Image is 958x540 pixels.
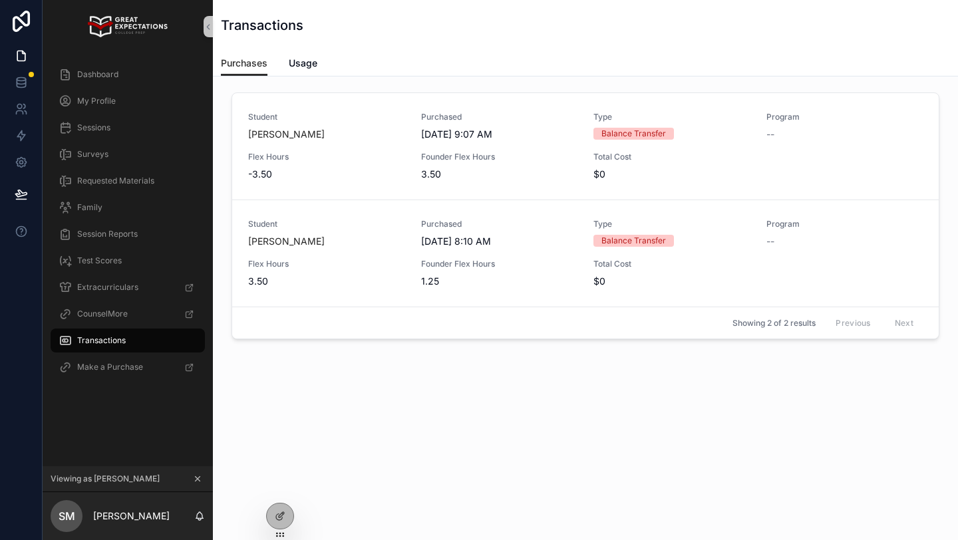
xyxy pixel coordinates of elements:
[766,219,923,229] span: Program
[421,259,578,269] span: Founder Flex Hours
[77,149,108,160] span: Surveys
[221,57,267,70] span: Purchases
[51,196,205,219] a: Family
[221,51,267,76] a: Purchases
[421,219,578,229] span: Purchased
[51,302,205,326] a: CounselMore
[51,249,205,273] a: Test Scores
[77,362,143,372] span: Make a Purchase
[77,122,110,133] span: Sessions
[77,335,126,346] span: Transactions
[421,275,578,288] span: 1.25
[77,282,138,293] span: Extracurriculars
[77,229,138,239] span: Session Reports
[593,152,750,162] span: Total Cost
[248,259,405,269] span: Flex Hours
[248,275,405,288] span: 3.50
[77,255,122,266] span: Test Scores
[593,275,750,288] span: $0
[248,112,405,122] span: Student
[51,142,205,166] a: Surveys
[93,509,170,523] p: [PERSON_NAME]
[421,112,578,122] span: Purchased
[51,89,205,113] a: My Profile
[51,169,205,193] a: Requested Materials
[51,473,160,484] span: Viewing as [PERSON_NAME]
[601,128,666,140] div: Balance Transfer
[77,309,128,319] span: CounselMore
[88,16,167,37] img: App logo
[289,51,317,78] a: Usage
[421,152,578,162] span: Founder Flex Hours
[51,63,205,86] a: Dashboard
[77,202,102,213] span: Family
[732,318,816,329] span: Showing 2 of 2 results
[593,259,750,269] span: Total Cost
[248,128,325,141] a: [PERSON_NAME]
[77,176,154,186] span: Requested Materials
[248,219,405,229] span: Student
[593,112,750,122] span: Type
[421,128,578,141] span: [DATE] 9:07 AM
[51,355,205,379] a: Make a Purchase
[248,168,405,181] span: -3.50
[601,235,666,247] div: Balance Transfer
[51,329,205,352] a: Transactions
[77,69,118,80] span: Dashboard
[593,219,750,229] span: Type
[51,222,205,246] a: Session Reports
[766,112,923,122] span: Program
[593,168,750,181] span: $0
[43,53,213,396] div: scrollable content
[248,235,325,248] a: [PERSON_NAME]
[289,57,317,70] span: Usage
[248,152,405,162] span: Flex Hours
[221,16,303,35] h1: Transactions
[77,96,116,106] span: My Profile
[766,128,774,141] span: --
[766,235,774,248] span: --
[59,508,75,524] span: SM
[51,116,205,140] a: Sessions
[51,275,205,299] a: Extracurriculars
[421,168,578,181] span: 3.50
[421,235,578,248] span: [DATE] 8:10 AM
